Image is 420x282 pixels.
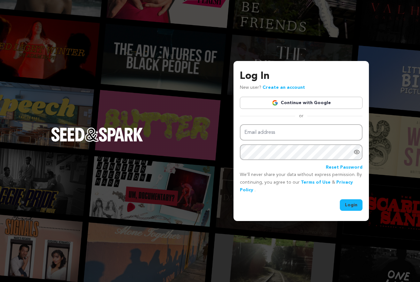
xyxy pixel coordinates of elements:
[240,171,363,194] p: We’ll never share your data without express permission. By continuing, you agree to our & .
[301,180,331,185] a: Terms of Use
[240,180,353,192] a: Privacy Policy
[354,149,360,155] a: Show password as plain text. Warning: this will display your password on the screen.
[51,127,143,141] img: Seed&Spark Logo
[240,69,363,84] h3: Log In
[263,85,305,90] a: Create an account
[295,113,307,119] span: or
[51,127,143,154] a: Seed&Spark Homepage
[340,199,363,211] button: Login
[272,100,278,106] img: Google logo
[240,97,363,109] a: Continue with Google
[326,164,363,171] a: Reset Password
[240,124,363,141] input: Email address
[240,84,305,92] p: New user?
